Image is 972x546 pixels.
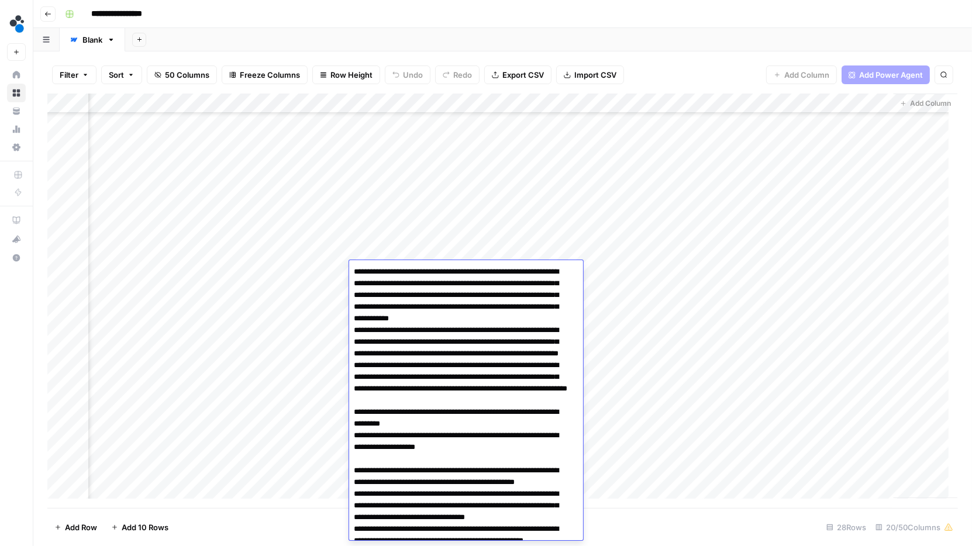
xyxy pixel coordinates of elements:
[7,138,26,157] a: Settings
[895,96,956,111] button: Add Column
[822,518,871,537] div: 28 Rows
[82,34,102,46] div: Blank
[842,65,930,84] button: Add Power Agent
[60,28,125,51] a: Blank
[65,521,97,533] span: Add Row
[7,120,26,139] a: Usage
[60,69,78,81] span: Filter
[165,69,209,81] span: 50 Columns
[8,230,25,248] div: What's new?
[784,69,829,81] span: Add Column
[240,69,300,81] span: Freeze Columns
[574,69,616,81] span: Import CSV
[859,69,923,81] span: Add Power Agent
[7,248,26,267] button: Help + Support
[222,65,308,84] button: Freeze Columns
[435,65,480,84] button: Redo
[911,98,952,109] span: Add Column
[104,518,175,537] button: Add 10 Rows
[7,84,26,102] a: Browse
[484,65,552,84] button: Export CSV
[766,65,837,84] button: Add Column
[52,65,96,84] button: Filter
[7,65,26,84] a: Home
[403,69,423,81] span: Undo
[7,9,26,39] button: Workspace: spot.ai
[385,65,430,84] button: Undo
[502,69,544,81] span: Export CSV
[312,65,380,84] button: Row Height
[556,65,624,84] button: Import CSV
[109,69,124,81] span: Sort
[7,230,26,248] button: What's new?
[47,518,104,537] button: Add Row
[122,521,168,533] span: Add 10 Rows
[871,518,958,537] div: 20/50 Columns
[7,211,26,230] a: AirOps Academy
[330,69,373,81] span: Row Height
[453,69,472,81] span: Redo
[7,13,28,34] img: spot.ai Logo
[101,65,142,84] button: Sort
[147,65,217,84] button: 50 Columns
[7,102,26,120] a: Your Data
